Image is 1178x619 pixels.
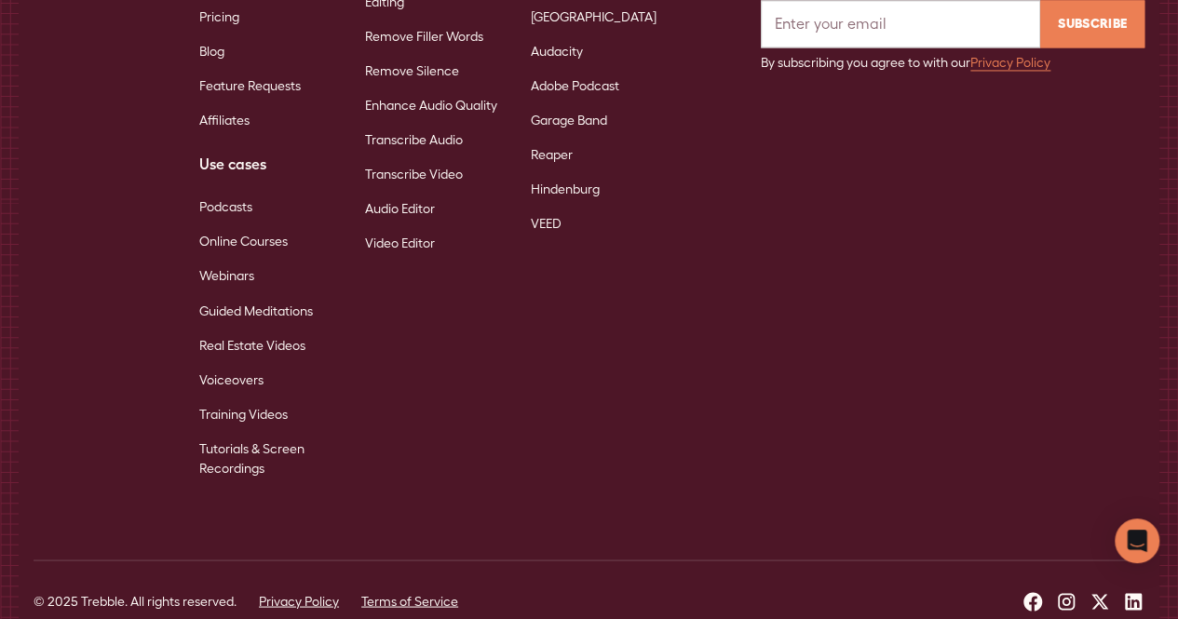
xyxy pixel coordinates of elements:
a: Garage Band [531,103,607,138]
a: Transcribe Audio [365,123,463,157]
a: Enhance Audio Quality [365,88,497,123]
a: Online Courses [199,224,288,259]
a: Podcasts [199,190,252,224]
div: By subscribing you agree to with our [761,53,1144,73]
a: Audacity [531,34,583,69]
div: Use cases [199,153,335,175]
a: Voiceovers [199,362,264,397]
a: Blog [199,34,224,69]
a: Privacy Policy [259,591,339,611]
a: Affiliates [199,103,250,138]
div: Open Intercom Messenger [1115,518,1159,563]
a: Privacy Policy [970,55,1050,70]
a: Feature Requests [199,69,301,103]
a: Hindenburg [531,172,600,207]
a: Transcribe Video [365,157,463,192]
a: Video Editor [365,226,435,261]
div: © 2025 Trebble. All rights reserved. [34,591,237,611]
a: Remove Filler Words [365,20,483,54]
a: Remove Silence [365,54,459,88]
a: Webinars [199,259,254,293]
a: Audio Editor [365,192,435,226]
a: Reaper [531,138,573,172]
a: VEED [531,207,562,241]
a: Adobe Podcast [531,69,619,103]
a: Training Videos [199,397,288,431]
a: Guided Meditations [199,293,313,328]
a: Real Estate Videos [199,328,305,362]
a: Tutorials & Screen Recordings [199,431,335,485]
a: Terms of Service [361,591,458,611]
